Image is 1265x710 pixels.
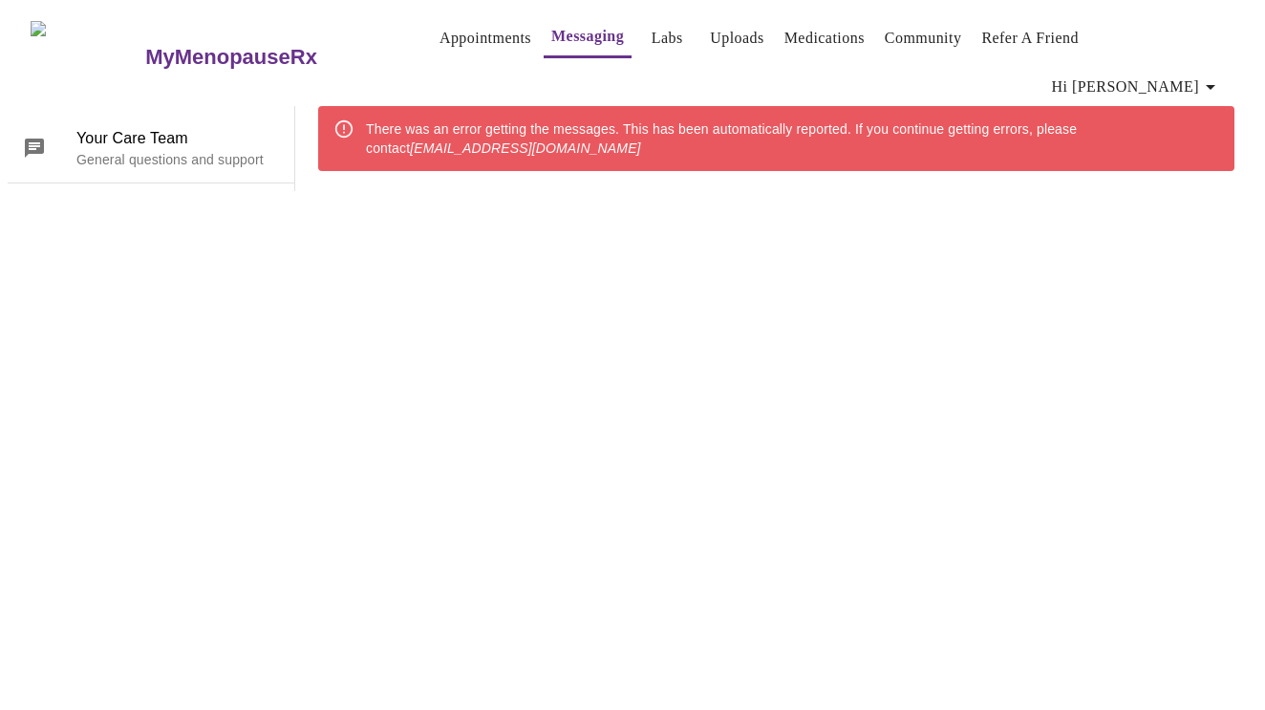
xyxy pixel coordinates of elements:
[31,21,143,93] img: MyMenopauseRx Logo
[544,17,632,58] button: Messaging
[432,19,539,57] button: Appointments
[777,19,872,57] button: Medications
[145,45,317,70] h3: MyMenopauseRx
[1052,74,1222,100] span: Hi [PERSON_NAME]
[76,150,279,169] p: General questions and support
[974,19,1086,57] button: Refer a Friend
[366,112,1219,165] div: There was an error getting the messages. This has been automatically reported. If you continue ge...
[885,25,962,52] a: Community
[76,127,279,150] span: Your Care Team
[636,19,697,57] button: Labs
[8,114,294,183] div: Your Care TeamGeneral questions and support
[981,25,1079,52] a: Refer a Friend
[784,25,865,52] a: Medications
[1044,68,1230,106] button: Hi [PERSON_NAME]
[652,25,683,52] a: Labs
[877,19,970,57] button: Community
[143,24,394,91] a: MyMenopauseRx
[702,19,772,57] button: Uploads
[551,23,624,50] a: Messaging
[440,25,531,52] a: Appointments
[410,140,640,156] em: [EMAIL_ADDRESS][DOMAIN_NAME]
[710,25,764,52] a: Uploads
